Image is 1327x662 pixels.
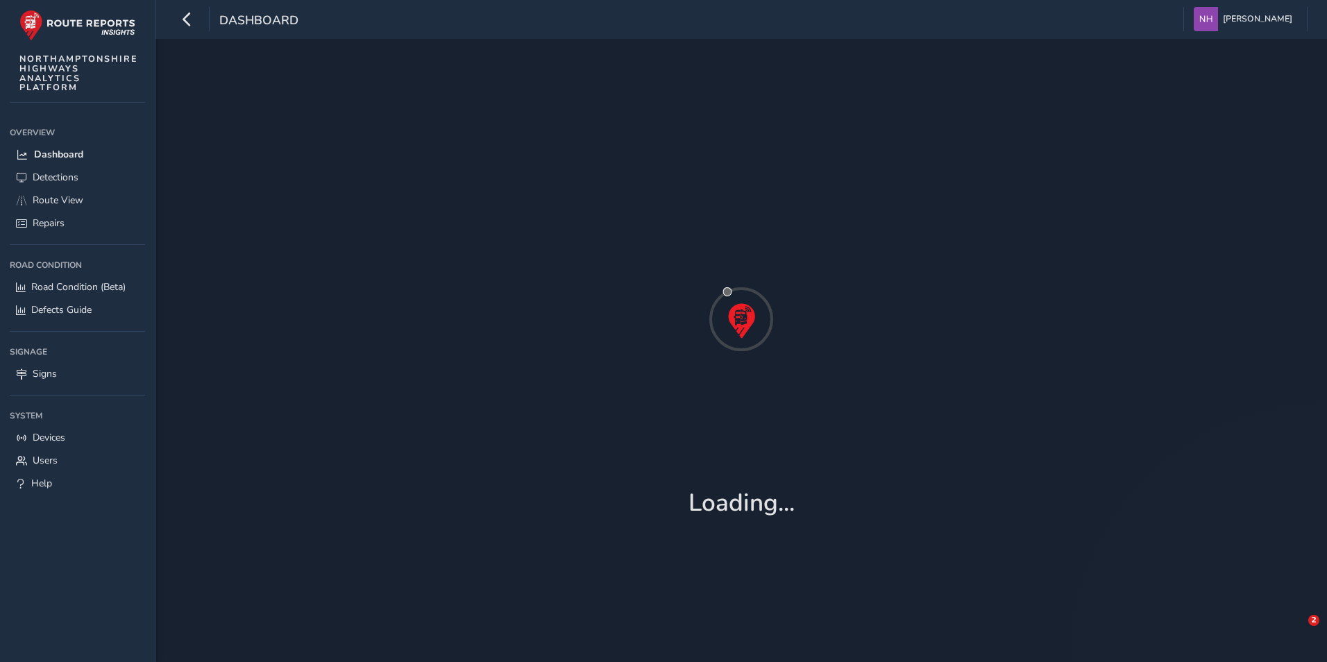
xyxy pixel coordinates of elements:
[10,341,145,362] div: Signage
[10,212,145,235] a: Repairs
[1308,615,1319,626] span: 2
[31,303,92,316] span: Defects Guide
[19,10,135,41] img: rr logo
[33,217,65,230] span: Repairs
[10,122,145,143] div: Overview
[34,148,83,161] span: Dashboard
[1194,7,1218,31] img: diamond-layout
[10,298,145,321] a: Defects Guide
[33,431,65,444] span: Devices
[688,489,795,518] h1: Loading...
[31,477,52,490] span: Help
[10,143,145,166] a: Dashboard
[31,280,126,294] span: Road Condition (Beta)
[10,275,145,298] a: Road Condition (Beta)
[33,171,78,184] span: Detections
[10,449,145,472] a: Users
[10,362,145,385] a: Signs
[10,189,145,212] a: Route View
[19,54,138,92] span: NORTHAMPTONSHIRE HIGHWAYS ANALYTICS PLATFORM
[10,405,145,426] div: System
[10,426,145,449] a: Devices
[33,194,83,207] span: Route View
[33,367,57,380] span: Signs
[10,166,145,189] a: Detections
[33,454,58,467] span: Users
[1223,7,1292,31] span: [PERSON_NAME]
[1280,615,1313,648] iframe: Intercom live chat
[10,472,145,495] a: Help
[219,12,298,31] span: Dashboard
[1194,7,1297,31] button: [PERSON_NAME]
[10,255,145,275] div: Road Condition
